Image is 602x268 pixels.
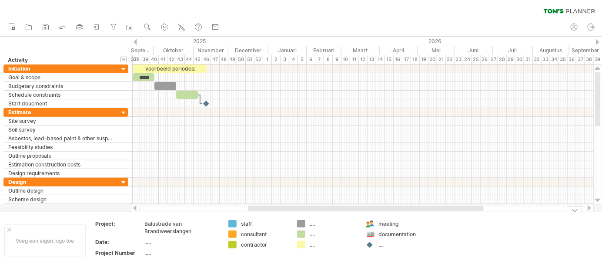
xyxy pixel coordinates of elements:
div: Juni 2026 [455,46,493,55]
div: Outline proposals [8,152,114,160]
div: 9 [333,55,341,64]
div: 48 [220,55,228,64]
div: ..... [145,249,218,257]
div: 51 [246,55,254,64]
div: 6 [307,55,315,64]
div: 1 [263,55,272,64]
div: 23 [455,55,463,64]
div: 41 [159,55,167,64]
div: .... [310,241,357,248]
div: Outline design [8,187,114,195]
div: .... [310,220,357,227]
div: April 2026 [380,46,418,55]
div: 20 [428,55,437,64]
div: 33 [542,55,550,64]
div: Detailed design and specification [8,204,114,212]
div: 3 [281,55,289,64]
div: consultant [241,231,288,238]
div: 13 [368,55,376,64]
div: 42 [167,55,176,64]
div: Initiation [8,64,114,73]
div: Design [8,178,114,186]
div: Design requirements [8,169,114,177]
div: Mei 2026 [418,46,455,55]
div: Start doucment [8,99,114,108]
div: 47 [211,55,220,64]
div: Project Number [95,249,143,257]
div: 46 [202,55,211,64]
div: 38 [585,55,594,64]
div: Scheme design [8,195,114,204]
div: 34 [550,55,559,64]
div: 22 [446,55,455,64]
div: 12 [359,55,368,64]
div: 2 [272,55,281,64]
div: Voeg een eigen logo toe [4,224,86,257]
div: 24 [463,55,472,64]
div: Februari 2026 [307,46,341,55]
div: 32 [533,55,542,64]
div: 7 [315,55,324,64]
div: 16 [394,55,402,64]
div: 38 [133,55,141,64]
div: 10 [341,55,350,64]
div: Oktober 2025 [154,46,194,55]
div: Schedule constraints [8,91,114,99]
div: November 2025 [194,46,228,55]
div: 36 [568,55,576,64]
div: meeting [378,220,426,227]
div: staff [241,220,288,227]
div: voorbeeld periodes: [133,64,207,73]
div: 8 [324,55,333,64]
div: 50 [237,55,246,64]
div: September 2025 [115,46,154,55]
div: 37 [576,55,585,64]
div: 40 [150,55,159,64]
div: 28 [498,55,507,64]
div: 19 [420,55,428,64]
div: 14 [376,55,385,64]
div: Maart 2026 [341,46,380,55]
div: 26 [481,55,489,64]
div: .... [310,231,357,238]
div: 44 [185,55,194,64]
div: Estimate [8,108,114,116]
div: 49 [228,55,237,64]
div: Balustrade van Brandweerslangen [145,220,218,235]
div: 15 [385,55,394,64]
div: Activity [8,56,114,64]
div: Budgetary constraints [8,82,114,90]
div: Goal & scope [8,73,114,81]
div: .... [378,241,426,248]
div: Juli 2026 [493,46,533,55]
div: Januari 2026 [268,46,307,55]
div: 52 [254,55,263,64]
div: 45 [194,55,202,64]
div: Augustus 2026 [533,46,569,55]
div: 43 [176,55,185,64]
div: December 2025 [228,46,268,55]
div: 27 [489,55,498,64]
div: Site survey [8,117,114,125]
div: 39 [141,55,150,64]
div: Project: [95,220,143,227]
div: 25 [472,55,481,64]
div: 31 [524,55,533,64]
div: verberg legenda [568,206,582,213]
div: 30 [515,55,524,64]
div: contractor [241,241,288,248]
div: Soil survey [8,126,114,134]
div: 11 [350,55,359,64]
div: 17 [402,55,411,64]
div: documentation [378,231,426,238]
div: ..... [145,238,218,246]
div: Asbestos, lead-based paint & other suspect materials [8,134,114,142]
div: Feasibility studies [8,143,114,151]
div: 18 [411,55,420,64]
div: Estimation construction costs [8,160,114,169]
div: 4 [289,55,298,64]
div: 35 [559,55,568,64]
div: 29 [507,55,515,64]
div: Date: [95,238,143,246]
div: 5 [298,55,307,64]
